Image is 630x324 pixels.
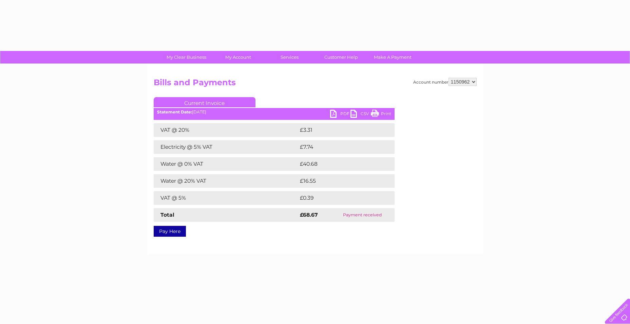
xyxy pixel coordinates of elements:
[160,212,174,218] strong: Total
[158,51,214,64] a: My Clear Business
[298,157,381,171] td: £40.68
[154,78,477,91] h2: Bills and Payments
[154,174,298,188] td: Water @ 20% VAT
[298,140,378,154] td: £7.74
[330,110,350,120] a: PDF
[262,51,318,64] a: Services
[298,191,379,205] td: £0.39
[154,157,298,171] td: Water @ 0% VAT
[313,51,369,64] a: Customer Help
[298,174,380,188] td: £16.55
[154,140,298,154] td: Electricity @ 5% VAT
[154,191,298,205] td: VAT @ 5%
[371,110,391,120] a: Print
[298,123,378,137] td: £3.31
[157,109,192,114] b: Statement Date:
[365,51,421,64] a: Make A Payment
[210,51,266,64] a: My Account
[154,226,186,237] a: Pay Here
[330,208,394,222] td: Payment received
[350,110,371,120] a: CSV
[300,212,318,218] strong: £68.67
[413,78,477,86] div: Account number
[154,123,298,137] td: VAT @ 20%
[154,97,255,107] a: Current Invoice
[154,110,395,114] div: [DATE]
